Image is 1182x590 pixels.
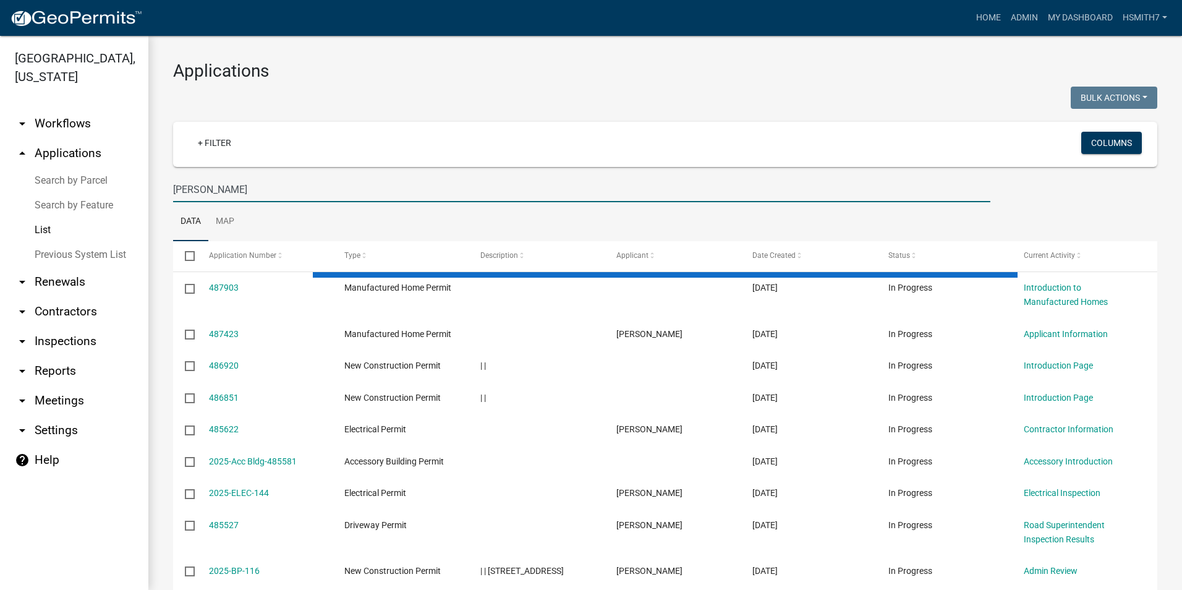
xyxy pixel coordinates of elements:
span: New Construction Permit [344,393,441,403]
span: | | [480,393,486,403]
a: Admin Review [1024,566,1078,576]
a: Home [971,6,1006,30]
span: Application Number [209,251,276,260]
span: 09/29/2025 [752,456,778,466]
a: + Filter [188,132,241,154]
span: New Construction Permit [344,361,441,370]
span: In Progress [888,456,932,466]
span: Logan Thomas [616,329,682,339]
button: Columns [1081,132,1142,154]
a: Introduction Page [1024,361,1093,370]
datatable-header-cell: Type [333,241,469,271]
a: Electrical Inspection [1024,488,1100,498]
span: 10/02/2025 [752,361,778,370]
a: My Dashboard [1043,6,1118,30]
span: In Progress [888,329,932,339]
span: Conrad Davis [616,488,682,498]
a: Contractor Information [1024,424,1113,434]
a: Map [208,202,242,242]
span: In Progress [888,283,932,293]
a: 486920 [209,361,239,370]
span: Electrical Permit [344,424,406,434]
i: arrow_drop_down [15,275,30,289]
span: 10/03/2025 [752,283,778,293]
span: Driveway Permit [344,520,407,530]
span: Manufactured Home Permit [344,283,451,293]
a: 486851 [209,393,239,403]
span: Applicant [616,251,648,260]
datatable-header-cell: Current Activity [1012,241,1148,271]
span: Type [344,251,360,260]
span: In Progress [888,393,932,403]
span: 09/29/2025 [752,520,778,530]
span: Current Activity [1024,251,1075,260]
datatable-header-cell: Status [876,241,1012,271]
i: arrow_drop_down [15,364,30,378]
h3: Applications [173,61,1157,82]
a: 2025-ELEC-144 [209,488,269,498]
span: Logan Thomas [616,424,682,434]
span: 10/02/2025 [752,393,778,403]
span: New Construction Permit [344,566,441,576]
a: 2025-BP-116 [209,566,260,576]
span: Ricky Cox [616,566,682,576]
span: Electrical Permit [344,488,406,498]
span: In Progress [888,566,932,576]
span: In Progress [888,361,932,370]
span: 09/29/2025 [752,488,778,498]
a: hsmith7 [1118,6,1172,30]
span: Description [480,251,518,260]
a: 485527 [209,520,239,530]
span: | | [480,361,486,370]
input: Search for applications [173,177,990,202]
datatable-header-cell: Application Number [197,241,333,271]
a: Introduction to Manufactured Homes [1024,283,1108,307]
datatable-header-cell: Description [469,241,605,271]
i: arrow_drop_down [15,423,30,438]
i: help [15,453,30,468]
datatable-header-cell: Applicant [605,241,741,271]
button: Bulk Actions [1071,87,1157,109]
i: arrow_drop_down [15,393,30,408]
a: Data [173,202,208,242]
datatable-header-cell: Date Created [741,241,877,271]
span: 10/03/2025 [752,329,778,339]
a: Road Superintendent Inspection Results [1024,520,1105,544]
a: 487423 [209,329,239,339]
span: Date Created [752,251,796,260]
span: Manufactured Home Permit [344,329,451,339]
i: arrow_drop_up [15,146,30,161]
a: Applicant Information [1024,329,1108,339]
a: 485622 [209,424,239,434]
a: Admin [1006,6,1043,30]
datatable-header-cell: Select [173,241,197,271]
span: 09/29/2025 [752,566,778,576]
i: arrow_drop_down [15,304,30,319]
span: In Progress [888,520,932,530]
span: 09/30/2025 [752,424,778,434]
i: arrow_drop_down [15,116,30,131]
span: Status [888,251,910,260]
i: arrow_drop_down [15,334,30,349]
a: Accessory Introduction [1024,456,1113,466]
a: 487903 [209,283,239,293]
span: Accessory Building Permit [344,456,444,466]
a: Introduction Page [1024,393,1093,403]
span: | | 7273 Columbus Hwy [480,566,564,576]
span: Logan Thomas [616,520,682,530]
span: In Progress [888,488,932,498]
span: In Progress [888,424,932,434]
a: 2025-Acc Bldg-485581 [209,456,297,466]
